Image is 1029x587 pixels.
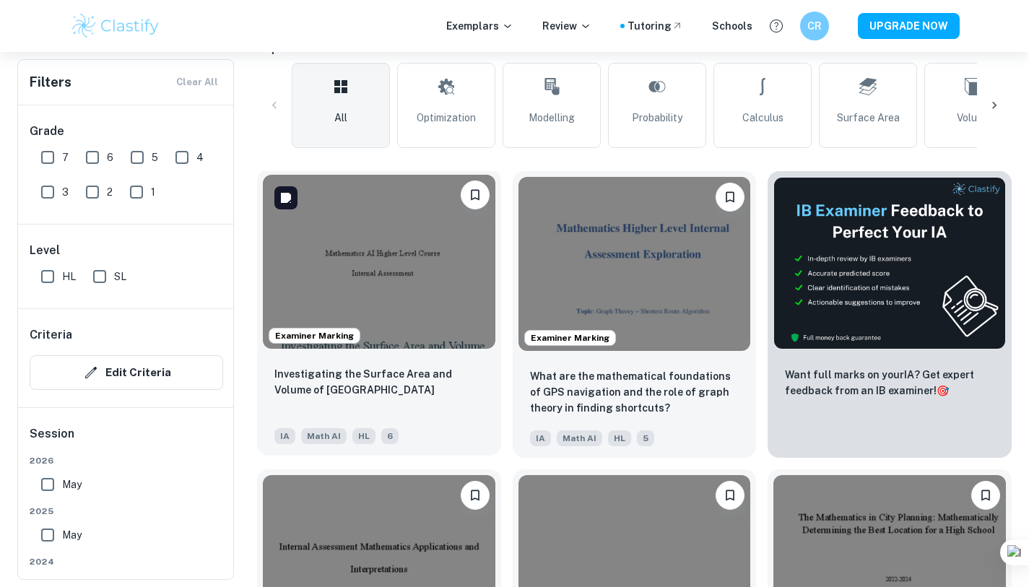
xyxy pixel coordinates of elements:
button: Bookmark [461,181,490,209]
span: May [62,477,82,492]
span: SL [114,269,126,284]
span: Math AI [301,428,347,444]
span: Surface Area [837,110,900,126]
span: 2 [107,184,113,200]
button: Help and Feedback [764,14,789,38]
button: CR [800,12,829,40]
span: 2024 [30,555,223,568]
span: Probability [632,110,682,126]
p: Investigating the Surface Area and Volume of Lake Titicaca [274,366,484,398]
span: Optimization [417,110,476,126]
span: HL [608,430,631,446]
button: Bookmark [971,481,1000,510]
h6: Grade [30,123,223,140]
span: Examiner Marking [269,329,360,342]
p: Review [542,18,591,34]
span: Examiner Marking [525,331,615,344]
span: HL [352,428,375,444]
span: 6 [381,428,399,444]
span: IA [274,428,295,444]
img: Clastify logo [70,12,162,40]
button: Edit Criteria [30,355,223,390]
p: What are the mathematical foundations of GPS navigation and the role of graph theory in finding s... [530,368,739,416]
span: 3 [62,184,69,200]
span: 4 [196,149,204,165]
span: HL [62,269,76,284]
span: 2026 [30,454,223,467]
a: ThumbnailWant full marks on yourIA? Get expert feedback from an IB examiner! [768,171,1012,458]
span: May [62,527,82,543]
span: All [334,110,347,126]
a: Schools [712,18,752,34]
span: IA [530,430,551,446]
p: Want full marks on your IA ? Get expert feedback from an IB examiner! [785,367,994,399]
span: Math AI [557,430,602,446]
h6: Level [30,242,223,259]
span: 5 [152,149,158,165]
span: Calculus [742,110,783,126]
span: 7 [62,149,69,165]
img: Thumbnail [773,177,1006,349]
span: 🎯 [937,385,949,396]
a: Examiner MarkingBookmarkWhat are the mathematical foundations of GPS navigation and the role of g... [513,171,757,458]
span: 6 [107,149,113,165]
span: 5 [637,430,654,446]
h6: Criteria [30,326,72,344]
img: Math AI IA example thumbnail: What are the mathematical foundations of [518,177,751,351]
button: Bookmark [461,481,490,510]
a: Examiner MarkingBookmarkInvestigating the Surface Area and Volume of Lake TiticacaIAMath AIHL6 [257,171,501,458]
a: Tutoring [628,18,683,34]
h6: CR [806,18,822,34]
button: Bookmark [716,481,744,510]
h6: Filters [30,72,71,92]
span: Modelling [529,110,575,126]
span: Volume [957,110,991,126]
span: 1 [151,184,155,200]
span: 2025 [30,505,223,518]
button: Bookmark [716,183,744,212]
button: UPGRADE NOW [858,13,960,39]
img: Math AI IA example thumbnail: Investigating the Surface Area and Volum [263,175,495,349]
h6: Session [30,425,223,454]
p: Exemplars [446,18,513,34]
